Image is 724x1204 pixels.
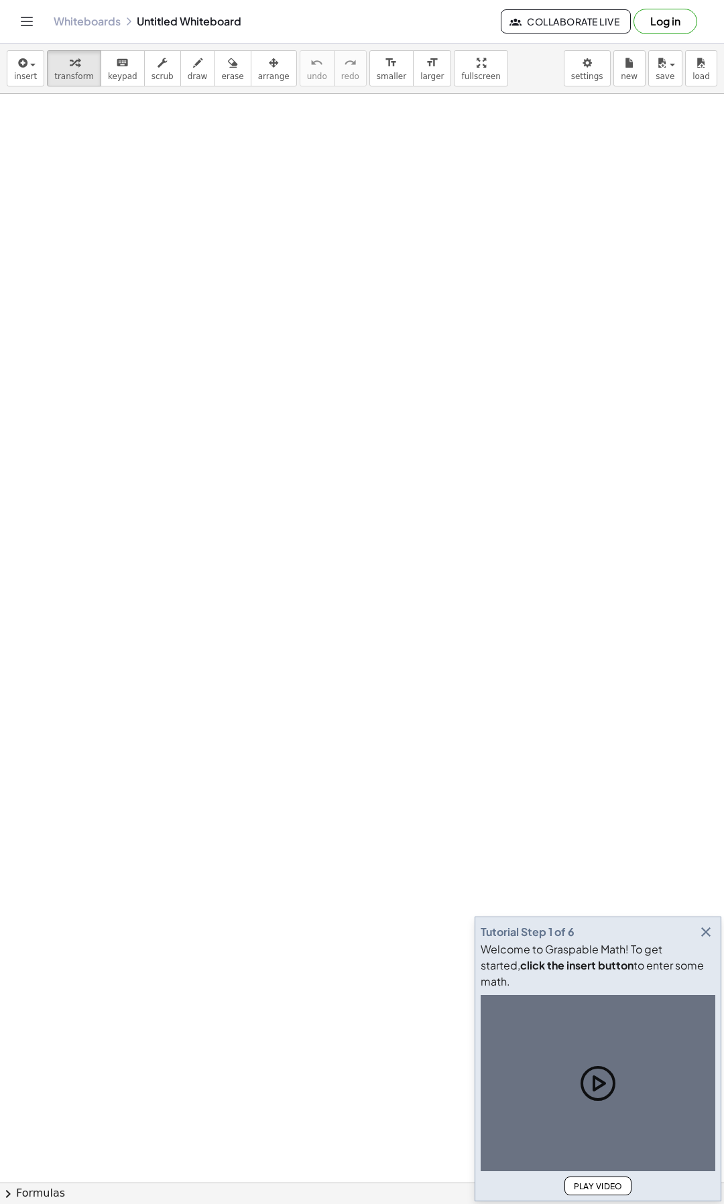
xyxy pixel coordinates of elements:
[152,72,174,81] span: scrub
[188,72,208,81] span: draw
[520,958,633,972] b: click the insert button
[307,72,327,81] span: undo
[481,941,715,990] div: Welcome to Graspable Math! To get started, to enter some math.
[685,50,717,86] button: load
[221,72,243,81] span: erase
[692,72,710,81] span: load
[369,50,414,86] button: format_sizesmaller
[512,15,619,27] span: Collaborate Live
[341,72,359,81] span: redo
[564,50,611,86] button: settings
[54,72,94,81] span: transform
[621,72,638,81] span: new
[180,50,215,86] button: draw
[108,72,137,81] span: keypad
[426,55,438,71] i: format_size
[564,1177,631,1195] button: Play Video
[144,50,181,86] button: scrub
[461,72,500,81] span: fullscreen
[310,55,323,71] i: undo
[7,50,44,86] button: insert
[214,50,251,86] button: erase
[47,50,101,86] button: transform
[481,924,575,940] div: Tutorial Step 1 of 6
[344,55,357,71] i: redo
[385,55,398,71] i: format_size
[413,50,451,86] button: format_sizelarger
[300,50,335,86] button: undoundo
[648,50,682,86] button: save
[454,50,507,86] button: fullscreen
[334,50,367,86] button: redoredo
[573,1181,623,1191] span: Play Video
[633,9,697,34] button: Log in
[116,55,129,71] i: keyboard
[656,72,674,81] span: save
[258,72,290,81] span: arrange
[14,72,37,81] span: insert
[101,50,145,86] button: keyboardkeypad
[251,50,297,86] button: arrange
[571,72,603,81] span: settings
[613,50,646,86] button: new
[501,9,631,34] button: Collaborate Live
[54,15,121,28] a: Whiteboards
[377,72,406,81] span: smaller
[420,72,444,81] span: larger
[16,11,38,32] button: Toggle navigation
